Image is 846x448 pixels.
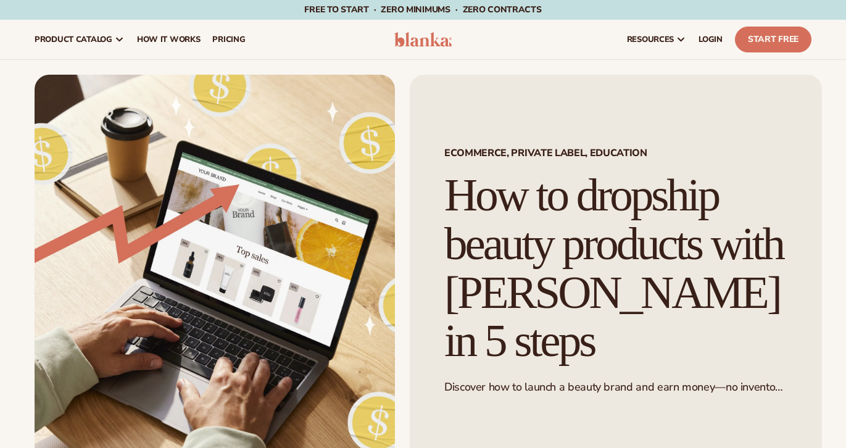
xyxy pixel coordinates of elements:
span: How It Works [137,35,201,44]
a: Start Free [735,27,811,52]
span: resources [627,35,674,44]
a: product catalog [28,20,131,59]
span: product catalog [35,35,112,44]
h1: How to dropship beauty products with [PERSON_NAME] in 5 steps [444,171,787,365]
a: How It Works [131,20,207,59]
p: Discover how to launch a beauty brand and earn money—no inventory needed. [444,380,787,394]
a: resources [621,20,692,59]
span: Ecommerce, Private Label, EDUCATION [444,148,787,158]
a: LOGIN [692,20,729,59]
span: Free to start · ZERO minimums · ZERO contracts [304,4,541,15]
a: pricing [206,20,251,59]
span: pricing [212,35,245,44]
span: LOGIN [699,35,723,44]
img: logo [394,32,452,47]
